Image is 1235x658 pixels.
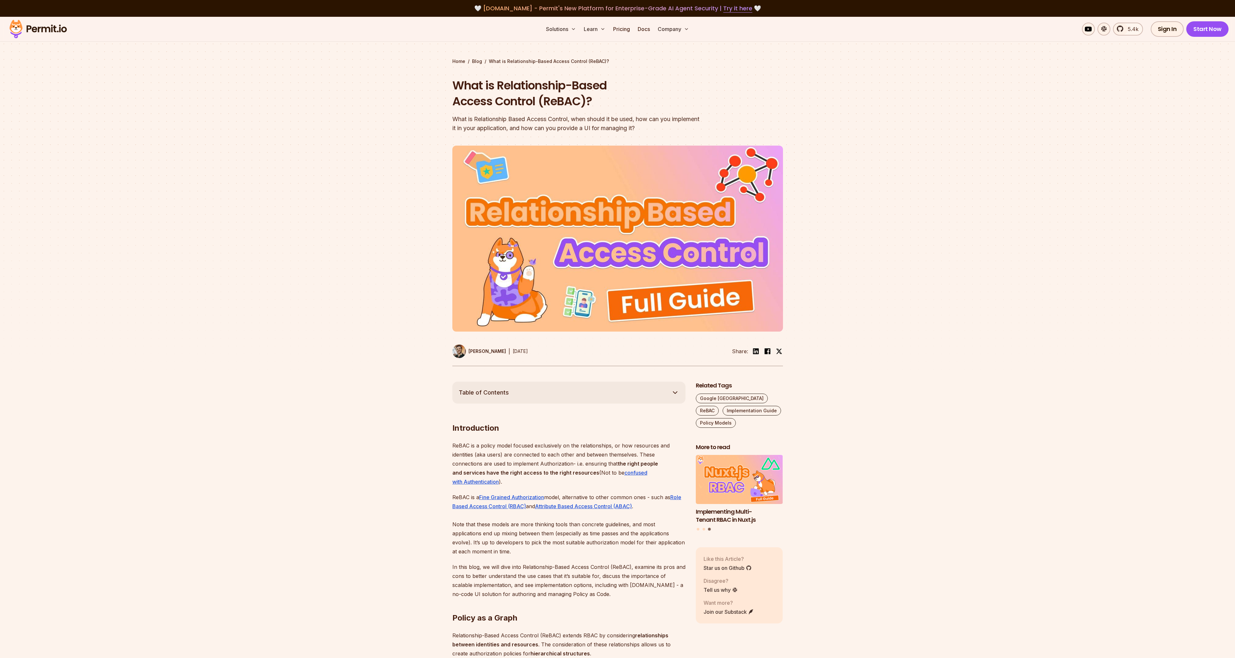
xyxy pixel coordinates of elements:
div: Posts [696,455,783,531]
h2: Policy as a Graph [452,587,685,623]
p: Like this Article? [704,555,752,563]
p: Want more? [704,599,754,607]
img: Implementing Multi-Tenant RBAC in Nuxt.js [696,455,783,504]
div: | [509,347,510,355]
li: Share: [732,347,748,355]
a: Blog [472,58,482,65]
a: Join our Substack [704,608,754,616]
a: Pricing [611,23,633,36]
a: Implementation Guide [723,406,781,416]
span: [DOMAIN_NAME] - Permit's New Platform for Enterprise-Grade AI Agent Security | [483,4,752,12]
img: Permit logo [6,18,70,40]
a: Docs [635,23,653,36]
a: Try it here [723,4,752,13]
a: Role Based Access Control (RBAC) [452,494,681,509]
a: Fine Grained Authorization [479,494,544,500]
p: ReBAC is a policy model focused exclusively on the relationships, or how resources and identities... [452,441,685,486]
p: In this blog, we will dive into Relationship-Based Access Control (ReBAC), examine its pros and c... [452,562,685,599]
button: Learn [581,23,608,36]
strong: hierarchical structures [530,650,590,657]
button: Go to slide 1 [697,528,699,530]
a: Attribute Based Access Control (ABAC) [535,503,632,509]
span: 5.4k [1124,25,1138,33]
button: Table of Contents [452,382,685,404]
img: What is Relationship-Based Access Control (ReBAC)? [452,146,783,332]
a: Start Now [1186,21,1229,37]
h1: What is Relationship-Based Access Control (ReBAC)? [452,77,700,109]
a: Sign In [1151,21,1184,37]
a: Home [452,58,465,65]
button: Company [655,23,692,36]
a: Google [GEOGRAPHIC_DATA] [696,394,768,403]
button: Go to slide 3 [708,528,711,531]
a: Tell us why [704,586,738,594]
h3: Implementing Multi-Tenant RBAC in Nuxt.js [696,508,783,524]
h2: Introduction [452,397,685,433]
p: Disagree? [704,577,738,585]
a: ReBAC [696,406,719,416]
button: Go to slide 2 [703,528,705,530]
a: Star us on Github [704,564,752,572]
a: 5.4k [1113,23,1143,36]
p: [PERSON_NAME] [468,348,506,355]
p: Relationship-Based Access Control (ReBAC) extends RBAC by considering . The consideration of thes... [452,631,685,658]
img: Daniel Bass [452,344,466,358]
img: facebook [764,347,771,355]
strong: relationships between identities and resources [452,632,668,648]
span: Table of Contents [459,388,509,397]
p: ReBAC is a model, alternative to other common ones - such as and . Note that these models are mor... [452,493,685,556]
h2: Related Tags [696,382,783,390]
a: [PERSON_NAME] [452,344,506,358]
strong: the right people and services have the right access to the right resources [452,460,658,476]
div: What is Relationship Based Access Control, when should it be used, how can you implement it in yo... [452,115,700,133]
time: [DATE] [513,348,528,354]
button: Solutions [543,23,579,36]
h2: More to read [696,443,783,451]
li: 3 of 3 [696,455,783,524]
img: linkedin [752,347,760,355]
a: Policy Models [696,418,736,428]
div: / / [452,58,783,65]
a: confused with Authentication [452,469,647,485]
div: 🤍 🤍 [15,4,1220,13]
img: twitter [776,348,782,355]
